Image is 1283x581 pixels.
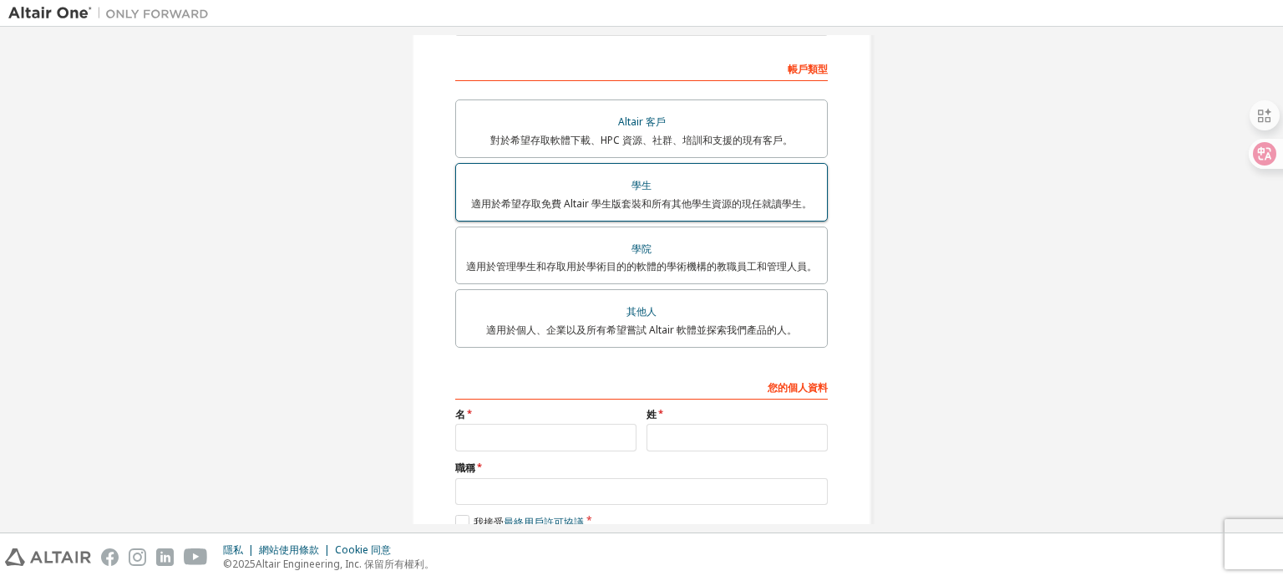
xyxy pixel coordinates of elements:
[455,461,475,475] font: 職稱
[626,304,657,319] font: 其他人
[223,543,243,557] font: 隱私
[184,548,208,566] img: youtube.svg
[486,323,797,337] font: 適用於個人、企業以及所有希望嘗試 Altair 軟體並探索我們產品的人。
[631,178,652,192] font: 學生
[156,548,174,566] img: linkedin.svg
[232,557,256,571] font: 2025
[471,196,812,211] font: 適用於希望存取免費 Altair 學生版套裝和所有其他學生資源的現任就讀學生。
[256,557,434,571] font: Altair Engineering, Inc. 保留所有權利。
[335,543,391,557] font: Cookie 同意
[8,5,217,22] img: 牽牛星一號
[631,242,652,256] font: 學院
[455,407,465,421] font: 名
[223,557,232,571] font: ©
[5,548,91,566] img: altair_logo.svg
[788,62,828,76] font: 帳戶類型
[490,133,793,147] font: 對於希望存取軟體下載、HPC 資源、社群、培訓和支援的現有客戶。
[618,115,666,129] font: Altair 客戶
[466,259,817,273] font: 適用於管理學生和存取用於學術目的的軟體的學術機構的教職員工和管理人員。
[504,515,584,529] font: 最終用戶許可協議
[474,515,504,529] font: 我接受
[768,380,828,395] font: 您的個人資料
[101,548,119,566] img: facebook.svg
[259,543,319,557] font: 網站使用條款
[647,407,657,421] font: 姓
[129,548,146,566] img: instagram.svg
